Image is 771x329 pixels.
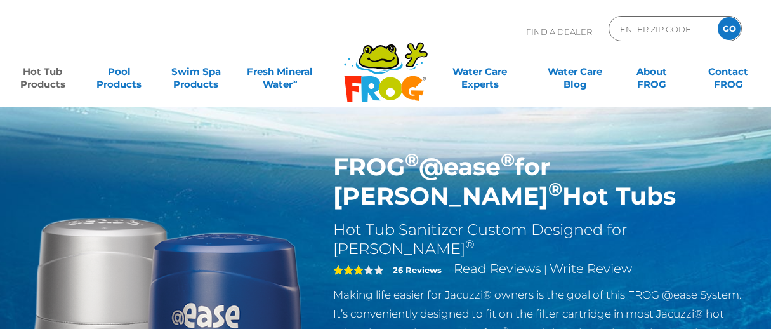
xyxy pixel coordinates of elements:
input: GO [718,17,741,40]
h1: FROG @ease for [PERSON_NAME] Hot Tubs [333,152,748,211]
a: Read Reviews [454,261,541,276]
p: Find A Dealer [526,16,592,48]
span: 3 [333,265,364,275]
strong: 26 Reviews [393,265,442,275]
sup: ® [501,149,515,171]
a: AboutFROG [622,59,682,84]
a: ContactFROG [699,59,758,84]
span: | [544,264,547,276]
sup: ® [465,238,475,252]
sup: ® [405,149,419,171]
a: Swim SpaProducts [166,59,226,84]
a: Hot TubProducts [13,59,72,84]
h2: Hot Tub Sanitizer Custom Designed for [PERSON_NAME] [333,220,748,258]
img: Frog Products Logo [337,25,435,103]
sup: ∞ [293,77,298,86]
a: Water CareExperts [432,59,529,84]
a: Fresh MineralWater∞ [243,59,318,84]
a: Write Review [550,261,632,276]
a: Water CareBlog [545,59,605,84]
a: PoolProducts [89,59,149,84]
sup: ® [548,178,562,200]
